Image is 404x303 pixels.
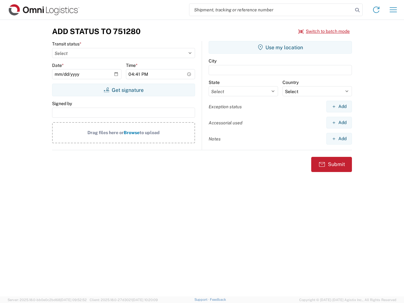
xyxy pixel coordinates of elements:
[194,298,210,301] a: Support
[87,130,124,135] span: Drag files here or
[140,130,160,135] span: to upload
[209,104,242,110] label: Exception status
[52,27,140,36] h3: Add Status to 751280
[210,298,226,301] a: Feedback
[124,130,140,135] span: Browse
[52,84,195,96] button: Get signature
[326,133,352,145] button: Add
[52,41,81,47] label: Transit status
[209,58,217,64] label: City
[299,297,396,303] span: Copyright © [DATE]-[DATE] Agistix Inc., All Rights Reserved
[209,136,221,142] label: Notes
[52,101,72,106] label: Signed by
[326,117,352,128] button: Add
[298,26,350,37] button: Switch to batch mode
[209,120,242,126] label: Accessorial used
[282,80,299,85] label: Country
[189,4,353,16] input: Shipment, tracking or reference number
[126,62,138,68] label: Time
[90,298,158,302] span: Client: 2025.18.0-27d3021
[60,298,87,302] span: [DATE] 09:52:52
[326,101,352,112] button: Add
[132,298,158,302] span: [DATE] 10:20:09
[209,80,220,85] label: State
[52,62,64,68] label: Date
[8,298,87,302] span: Server: 2025.18.0-bb0e0c2bd68
[311,157,352,172] button: Submit
[209,41,352,54] button: Use my location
